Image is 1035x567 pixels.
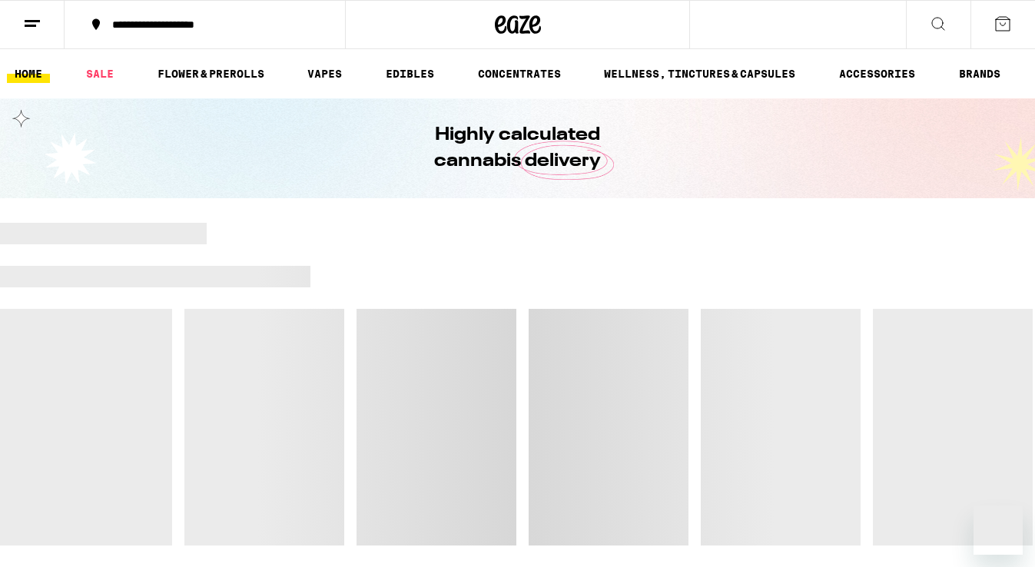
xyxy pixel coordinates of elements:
[150,65,272,83] a: FLOWER & PREROLLS
[470,65,569,83] a: CONCENTRATES
[951,65,1008,83] a: BRANDS
[596,65,803,83] a: WELLNESS, TINCTURES & CAPSULES
[7,65,50,83] a: HOME
[78,65,121,83] a: SALE
[378,65,442,83] a: EDIBLES
[300,65,350,83] a: VAPES
[391,122,645,174] h1: Highly calculated cannabis delivery
[831,65,923,83] a: ACCESSORIES
[974,506,1023,555] iframe: Button to launch messaging window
